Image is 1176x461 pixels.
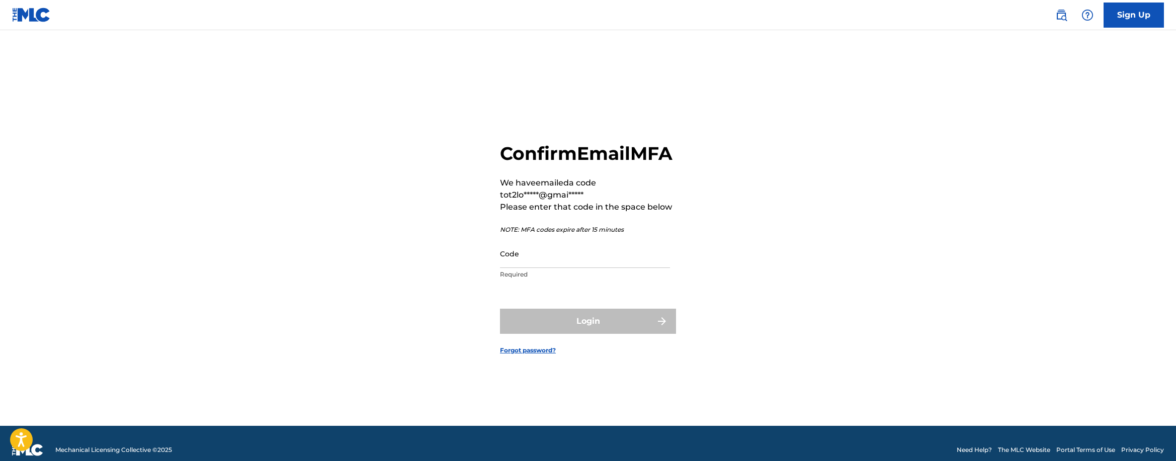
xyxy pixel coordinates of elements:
iframe: Chat Widget [1126,413,1176,461]
p: NOTE: MFA codes expire after 15 minutes [500,225,676,234]
img: MLC Logo [12,8,51,22]
a: Privacy Policy [1121,445,1164,454]
div: Help [1077,5,1098,25]
a: Forgot password? [500,346,556,355]
a: Sign Up [1104,3,1164,28]
p: Please enter that code in the space below [500,201,676,213]
p: Required [500,270,670,279]
span: Mechanical Licensing Collective © 2025 [55,445,172,454]
a: Public Search [1051,5,1071,25]
img: search [1055,9,1067,21]
h2: Confirm Email MFA [500,142,676,165]
a: Portal Terms of Use [1056,445,1115,454]
img: help [1081,9,1094,21]
a: Need Help? [957,445,992,454]
img: logo [12,444,43,456]
a: The MLC Website [998,445,1050,454]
